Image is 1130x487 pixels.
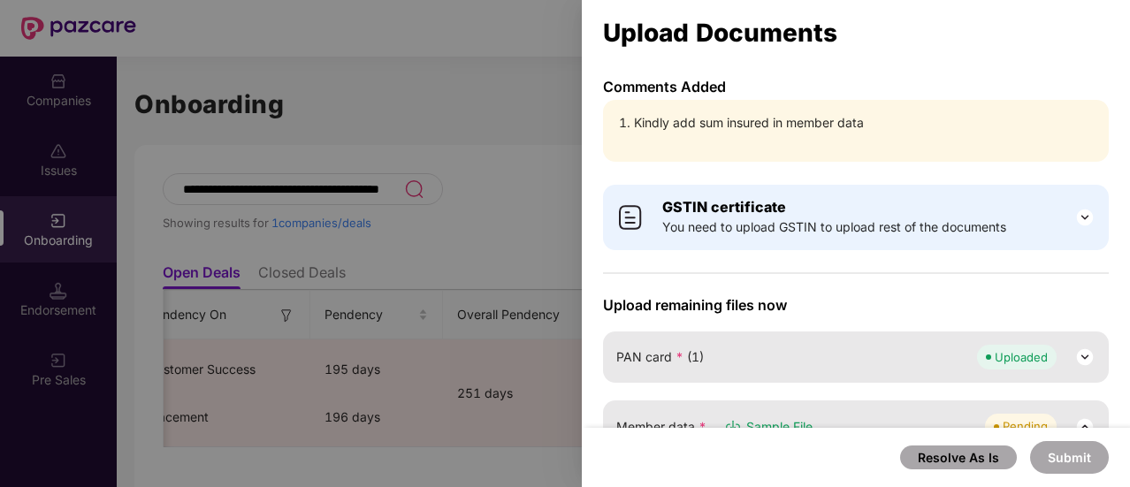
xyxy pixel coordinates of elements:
img: svg+xml;base64,PHN2ZyB3aWR0aD0iMjQiIGhlaWdodD0iMjQiIHZpZXdCb3g9IjAgMCAyNCAyNCIgZmlsbD0ibm9uZSIgeG... [1074,207,1096,228]
div: Upload Documents [603,23,1109,42]
img: svg+xml;base64,PHN2ZyB3aWR0aD0iMjQiIGhlaWdodD0iMjQiIHZpZXdCb3g9IjAgMCAyNCAyNCIgZmlsbD0ibm9uZSIgeG... [1074,416,1096,438]
img: svg+xml;base64,PHN2ZyB4bWxucz0iaHR0cDovL3d3dy53My5vcmcvMjAwMC9zdmciIHdpZHRoPSI0MCIgaGVpZ2h0PSI0MC... [616,203,645,232]
p: Comments Added [603,78,1109,95]
span: Sample File [746,417,813,437]
span: You need to upload GSTIN to upload rest of the documents [662,217,1006,237]
button: Resolve As Is [900,445,1017,469]
img: svg+xml;base64,PHN2ZyB3aWR0aD0iMjQiIGhlaWdodD0iMjQiIHZpZXdCb3g9IjAgMCAyNCAyNCIgZmlsbD0ibm9uZSIgeG... [1074,346,1096,368]
img: svg+xml;base64,PHN2ZyB3aWR0aD0iMTYiIGhlaWdodD0iMTciIHZpZXdCb3g9IjAgMCAxNiAxNyIgZmlsbD0ibm9uZSIgeG... [724,418,742,436]
li: Kindly add sum insured in member data [634,113,1096,133]
span: Member data [616,417,706,437]
div: Uploaded [995,348,1048,366]
b: GSTIN certificate [662,198,786,216]
button: Submit [1030,441,1109,474]
span: PAN card (1) [616,347,704,367]
span: Upload remaining files now [603,296,1109,314]
div: Pending [1003,417,1048,435]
